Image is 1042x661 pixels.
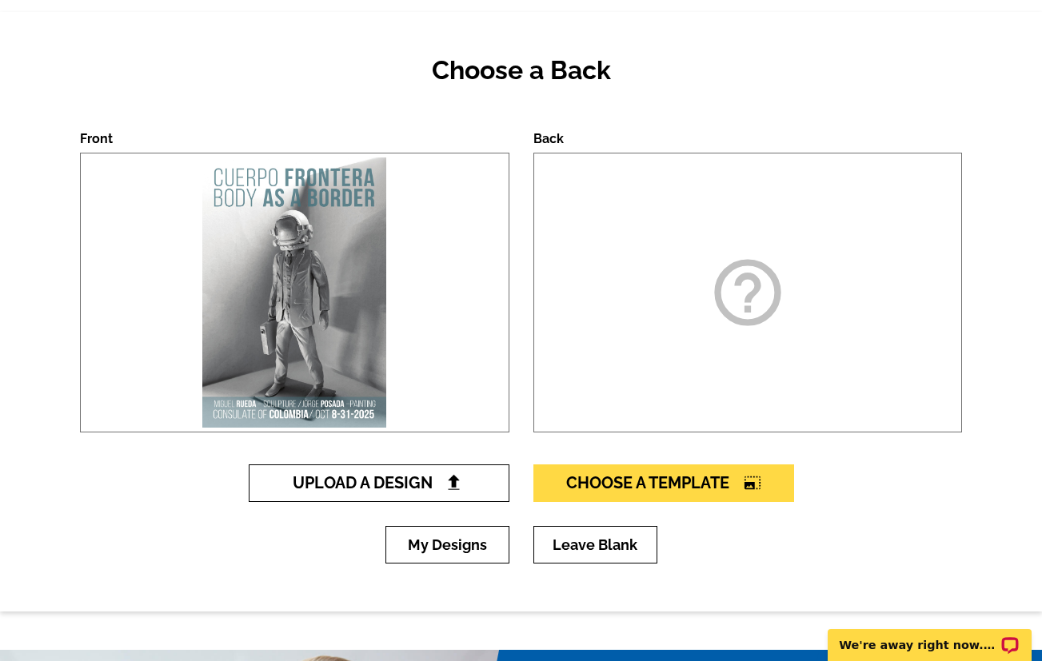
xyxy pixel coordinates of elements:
a: My Designs [385,526,509,563]
span: Choose A Template [566,473,761,492]
i: photo_size_select_large [744,475,761,491]
a: Leave Blank [533,526,657,563]
i: help_outline [708,253,788,332]
img: large-thumb.jpg [198,153,390,432]
span: Upload A Design [293,473,465,492]
img: file-upload-black.png [445,474,462,491]
a: Upload A Design [249,464,509,502]
a: Choose A Templatephoto_size_select_large [533,464,794,502]
label: Front [80,131,113,146]
h2: Choose a Back [80,55,962,86]
label: Back [533,131,564,146]
iframe: LiveChat chat widget [817,611,1042,661]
